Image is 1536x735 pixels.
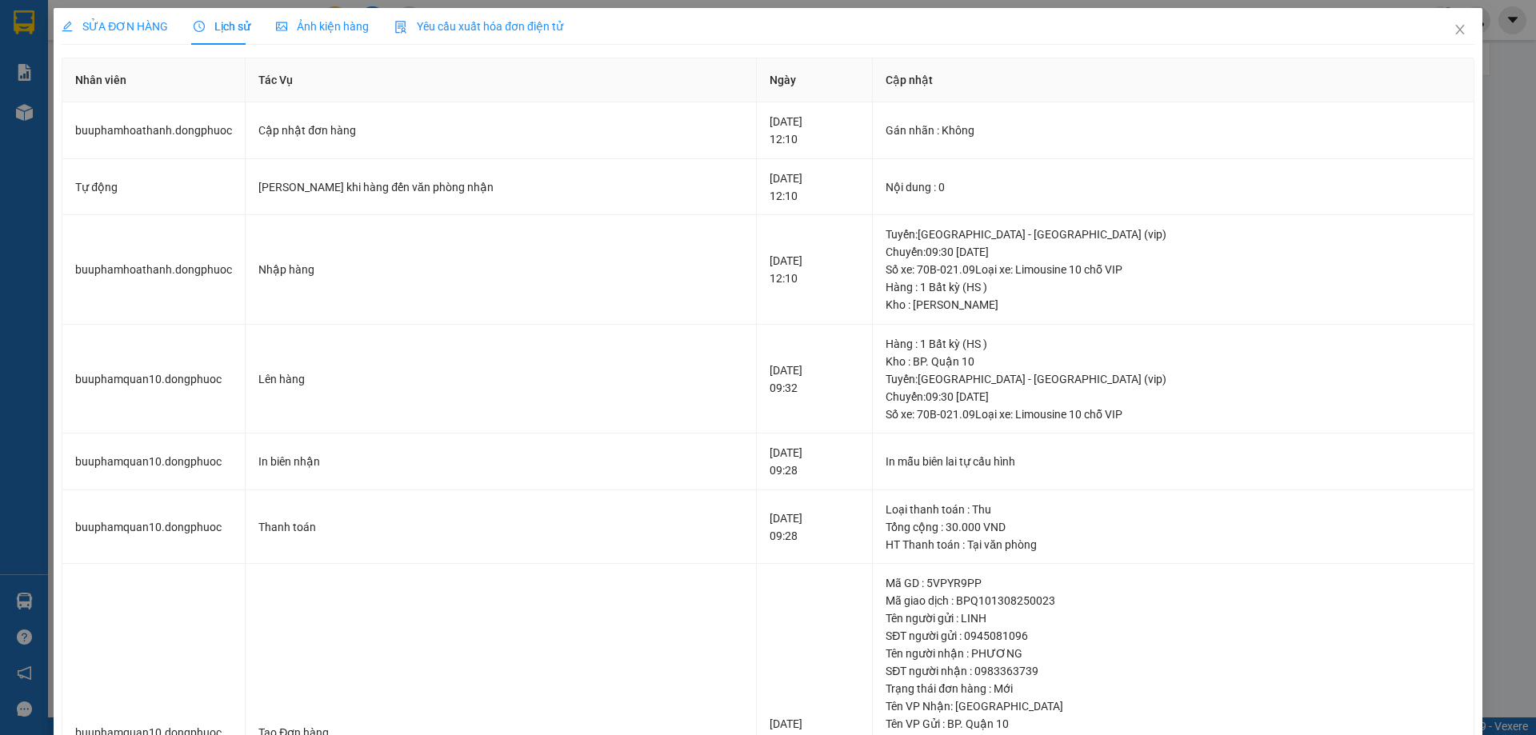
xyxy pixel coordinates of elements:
span: clock-circle [194,21,205,32]
span: close [1454,23,1466,36]
div: Gán nhãn : Không [886,122,1461,139]
div: SĐT người gửi : 0945081096 [886,627,1461,645]
div: [DATE] 09:28 [770,444,859,479]
div: [DATE] 12:10 [770,170,859,205]
td: buuphamhoathanh.dongphuoc [62,215,246,325]
td: buuphamquan10.dongphuoc [62,325,246,434]
div: Thanh toán [258,518,743,536]
div: Tên VP Nhận: [GEOGRAPHIC_DATA] [886,697,1461,715]
span: SỬA ĐƠN HÀNG [62,20,168,33]
div: Tên người gửi : LINH [886,609,1461,627]
td: Tự động [62,159,246,216]
div: Loại thanh toán : Thu [886,501,1461,518]
td: buuphamhoathanh.dongphuoc [62,102,246,159]
td: buuphamquan10.dongphuoc [62,433,246,490]
div: HT Thanh toán : Tại văn phòng [886,536,1461,553]
th: Ngày [757,58,873,102]
div: Mã giao dịch : BPQ101308250023 [886,592,1461,609]
div: Kho : [PERSON_NAME] [886,296,1461,314]
span: edit [62,21,73,32]
th: Tác Vụ [246,58,757,102]
div: Tên người nhận : PHƯƠNG [886,645,1461,662]
div: Tuyến : [GEOGRAPHIC_DATA] - [GEOGRAPHIC_DATA] (vip) Chuyến: 09:30 [DATE] Số xe: 70B-021.09 Loại x... [886,226,1461,278]
div: In biên nhận [258,453,743,470]
div: Lên hàng [258,370,743,388]
div: Nội dung : 0 [886,178,1461,196]
button: Close [1438,8,1482,53]
div: [DATE] 09:32 [770,362,859,397]
div: [DATE] 12:10 [770,252,859,287]
div: Nhập hàng [258,261,743,278]
div: Kho : BP. Quận 10 [886,353,1461,370]
div: Tổng cộng : 30.000 VND [886,518,1461,536]
div: Trạng thái đơn hàng : Mới [886,680,1461,697]
div: Mã GD : 5VPYR9PP [886,574,1461,592]
div: Cập nhật đơn hàng [258,122,743,139]
div: [DATE] 12:10 [770,113,859,148]
span: Yêu cầu xuất hóa đơn điện tử [394,20,563,33]
div: Tuyến : [GEOGRAPHIC_DATA] - [GEOGRAPHIC_DATA] (vip) Chuyến: 09:30 [DATE] Số xe: 70B-021.09 Loại x... [886,370,1461,423]
span: Lịch sử [194,20,250,33]
span: Ảnh kiện hàng [276,20,369,33]
th: Cập nhật [873,58,1474,102]
div: SĐT người nhận : 0983363739 [886,662,1461,680]
div: Hàng : 1 Bất kỳ (HS ) [886,278,1461,296]
td: buuphamquan10.dongphuoc [62,490,246,565]
img: icon [394,21,407,34]
div: Tên VP Gửi : BP. Quận 10 [886,715,1461,733]
div: [DATE] 09:28 [770,509,859,545]
div: [PERSON_NAME] khi hàng đến văn phòng nhận [258,178,743,196]
th: Nhân viên [62,58,246,102]
div: Hàng : 1 Bất kỳ (HS ) [886,335,1461,353]
div: In mẫu biên lai tự cấu hình [886,453,1461,470]
span: picture [276,21,287,32]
